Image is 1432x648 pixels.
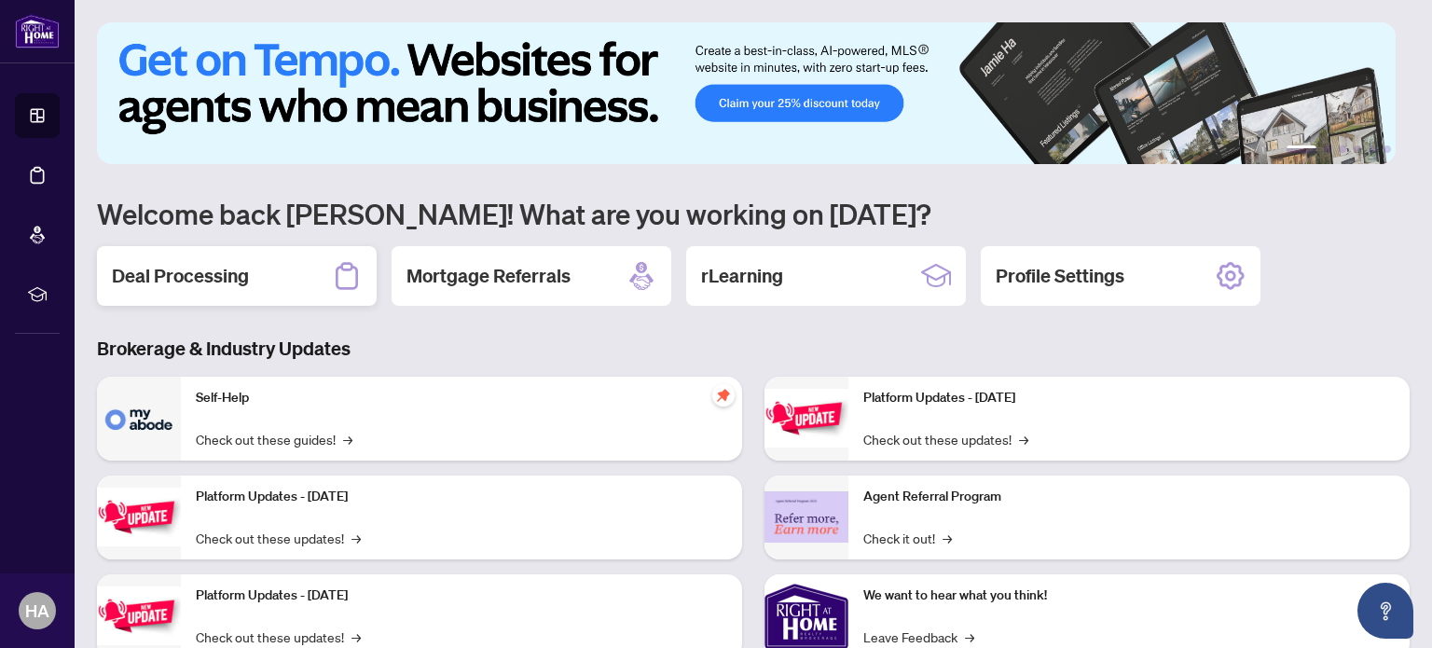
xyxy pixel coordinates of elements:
button: 3 [1339,145,1346,153]
span: → [351,627,361,647]
p: Platform Updates - [DATE] [196,586,727,606]
span: → [351,528,361,548]
button: 4 [1354,145,1361,153]
p: Self-Help [196,388,727,408]
a: Check out these guides!→ [196,429,352,449]
button: 6 [1384,145,1391,153]
span: HA [25,598,49,624]
button: 1 [1287,145,1316,153]
p: Agent Referral Program [863,487,1395,507]
button: 2 [1324,145,1331,153]
img: logo [15,14,60,48]
h2: Profile Settings [996,263,1124,289]
img: Slide 0 [97,22,1396,164]
p: Platform Updates - [DATE] [196,487,727,507]
h2: Deal Processing [112,263,249,289]
a: Leave Feedback→ [863,627,974,647]
span: → [965,627,974,647]
span: pushpin [712,384,735,407]
h2: Mortgage Referrals [406,263,571,289]
p: We want to hear what you think! [863,586,1395,606]
a: Check out these updates!→ [863,429,1028,449]
h2: rLearning [701,263,783,289]
h1: Welcome back [PERSON_NAME]! What are you working on [DATE]? [97,196,1410,231]
span: → [1019,429,1028,449]
button: Open asap [1357,583,1413,639]
p: Platform Updates - [DATE] [863,388,1395,408]
img: Platform Updates - September 16, 2025 [97,488,181,546]
a: Check it out!→ [863,528,952,548]
span: → [943,528,952,548]
a: Check out these updates!→ [196,528,361,548]
h3: Brokerage & Industry Updates [97,336,1410,362]
img: Platform Updates - July 21, 2025 [97,586,181,645]
span: → [343,429,352,449]
a: Check out these updates!→ [196,627,361,647]
img: Agent Referral Program [764,491,848,543]
img: Platform Updates - June 23, 2025 [764,389,848,448]
img: Self-Help [97,377,181,461]
button: 5 [1369,145,1376,153]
